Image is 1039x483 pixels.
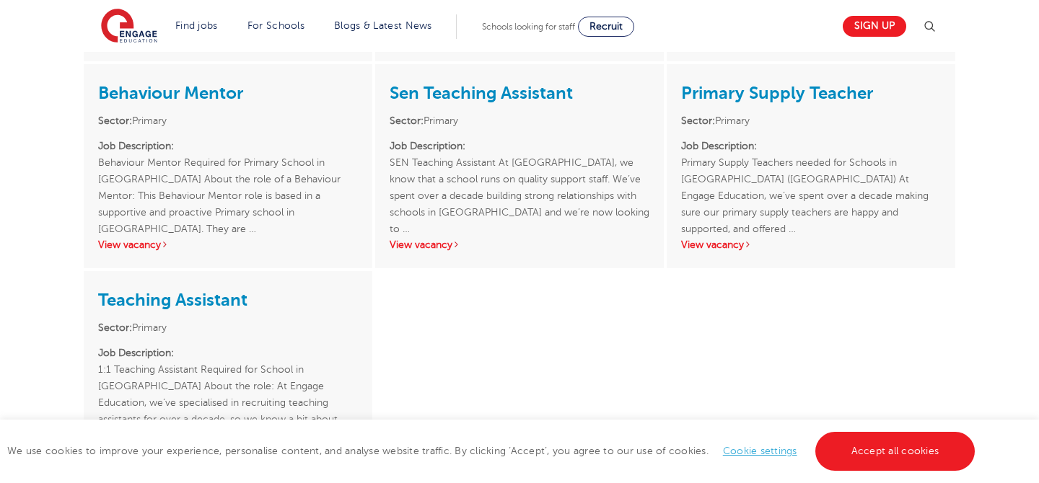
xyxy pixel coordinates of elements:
a: Find jobs [175,20,218,31]
li: Primary [390,112,649,129]
a: View vacancy [681,239,752,250]
p: SEN Teaching Assistant At [GEOGRAPHIC_DATA], we know that a school runs on quality support staff.... [390,138,649,221]
a: For Schools [247,20,304,31]
strong: Job Description: [681,141,757,151]
a: Sign up [843,16,906,37]
strong: Sector: [98,322,132,333]
strong: Job Description: [390,141,465,151]
strong: Sector: [390,115,424,126]
span: We use cookies to improve your experience, personalise content, and analyse website traffic. By c... [7,446,978,456]
a: Recruit [578,17,634,37]
a: Teaching Assistant [98,290,247,310]
p: 1:1 Teaching Assistant Required for School in [GEOGRAPHIC_DATA] About the role: At Engage Educati... [98,345,358,444]
a: Blogs & Latest News [334,20,432,31]
p: Behaviour Mentor Required for Primary School in [GEOGRAPHIC_DATA] About the role of a Behaviour M... [98,138,358,221]
li: Primary [681,112,941,129]
a: Cookie settings [723,446,797,456]
a: View vacancy [98,239,169,250]
strong: Job Description: [98,141,174,151]
a: View vacancy [390,239,460,250]
li: Primary [98,319,358,336]
span: Recruit [589,21,623,32]
span: Schools looking for staff [482,22,575,32]
strong: Sector: [681,115,715,126]
a: Sen Teaching Assistant [390,83,573,103]
p: Primary Supply Teachers needed for Schools in [GEOGRAPHIC_DATA] ([GEOGRAPHIC_DATA]) ​At Engage Ed... [681,138,941,221]
a: Primary Supply Teacher [681,83,873,103]
a: Accept all cookies [815,432,976,471]
li: Primary [98,112,358,129]
strong: Sector: [98,115,132,126]
img: Engage Education [101,9,157,45]
strong: Job Description: [98,347,174,358]
a: Behaviour Mentor [98,83,243,103]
